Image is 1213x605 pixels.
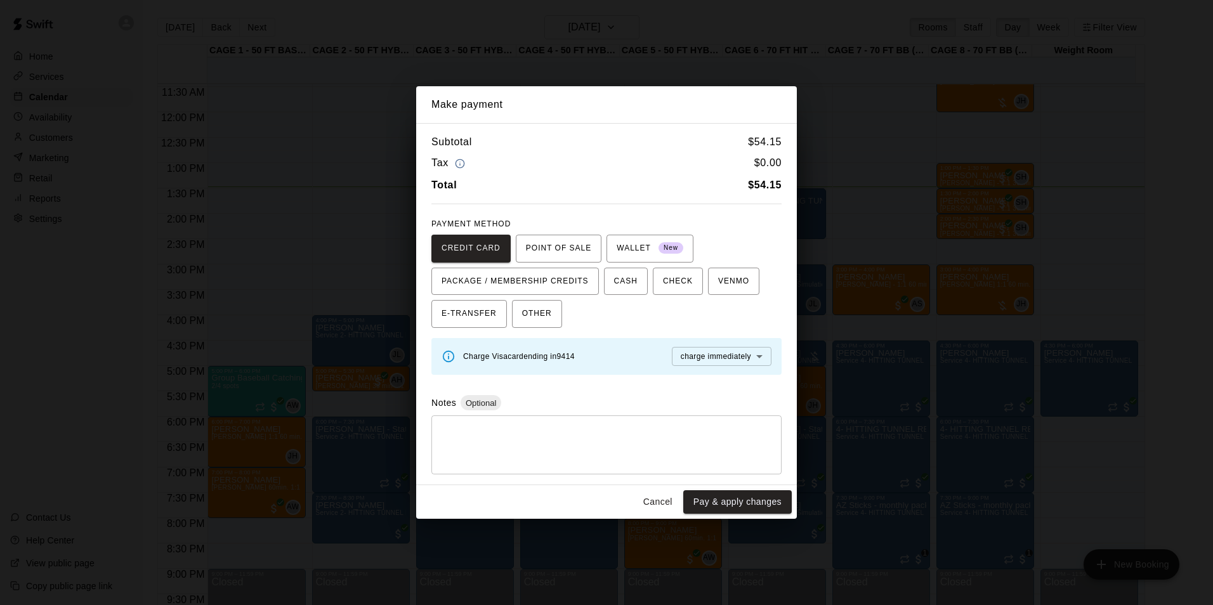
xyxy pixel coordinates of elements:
button: WALLET New [606,235,693,263]
button: PACKAGE / MEMBERSHIP CREDITS [431,268,599,296]
button: CREDIT CARD [431,235,511,263]
span: OTHER [522,304,552,324]
span: charge immediately [681,352,751,361]
h6: $ 0.00 [754,155,782,172]
label: Notes [431,398,456,408]
button: E-TRANSFER [431,300,507,328]
span: PAYMENT METHOD [431,219,511,228]
button: POINT OF SALE [516,235,601,263]
span: CHECK [663,271,693,292]
span: Optional [461,398,501,408]
span: CREDIT CARD [442,238,501,259]
span: E-TRANSFER [442,304,497,324]
button: VENMO [708,268,759,296]
button: Cancel [638,490,678,514]
span: PACKAGE / MEMBERSHIP CREDITS [442,271,589,292]
span: Charge Visa card ending in 9414 [463,352,575,361]
button: CASH [604,268,648,296]
h6: Subtotal [431,134,472,150]
span: WALLET [617,238,683,259]
button: OTHER [512,300,562,328]
h6: $ 54.15 [748,134,782,150]
span: New [659,240,683,257]
b: $ 54.15 [748,179,782,190]
span: POINT OF SALE [526,238,591,259]
button: Pay & apply changes [683,490,792,514]
span: CASH [614,271,638,292]
h2: Make payment [416,86,797,123]
h6: Tax [431,155,468,172]
span: VENMO [718,271,749,292]
button: CHECK [653,268,703,296]
b: Total [431,179,457,190]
